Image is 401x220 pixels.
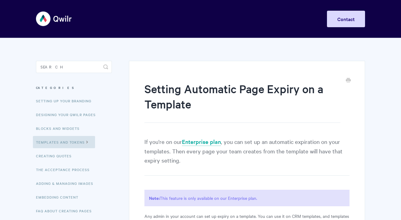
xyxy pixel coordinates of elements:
a: Adding & Managing Images [36,177,98,189]
p: This feature is only available on our Enterprise plan. [144,190,350,206]
a: Templates and Tokens [33,136,95,148]
img: Qwilr Help Center [36,7,72,30]
a: Blocks and Widgets [36,122,84,134]
a: Creating Quotes [36,150,76,162]
a: FAQ About Creating Pages [36,205,96,217]
input: Search [36,61,112,73]
p: If you're on our , you can set up an automatic expiration on your templates. Then every page your... [144,137,350,176]
a: Enterprise plan [182,138,221,146]
a: Contact [327,11,365,27]
a: Print this Article [346,77,351,84]
a: Setting up your Branding [36,95,96,107]
a: Embedding Content [36,191,83,203]
a: Designing Your Qwilr Pages [36,108,100,121]
a: The Acceptance Process [36,163,94,176]
h1: Setting Automatic Page Expiry on a Template [144,81,340,123]
strong: Note: [149,195,160,201]
h3: Categories [36,82,112,93]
